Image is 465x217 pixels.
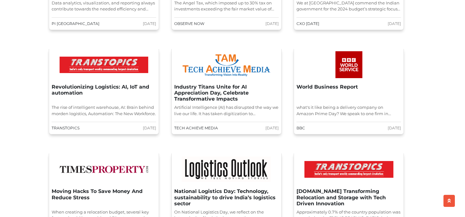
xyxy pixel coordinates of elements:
[174,21,204,27] span: Observe Now
[174,188,279,207] h3: National Logistics Day: Technology, sustainability to drive India’s logistics sector
[174,125,218,131] span: Tech Achieve Media
[60,57,148,73] img: Article Image
[174,104,279,117] p: Artificial Intelligence (AI) has disrupted the way we live our life. It has taken digitization to...
[171,49,282,135] a: Article Image Industry Titans Unite for AI Appreciation Day, Celebrate Transformative Impacts Art...
[335,51,362,78] img: Article Image
[388,21,401,27] span: [DATE]
[443,195,455,207] button: scroll up
[296,104,401,117] p: what's it like being a delivery company on Amazon Prime Day? We speak to one firm in [GEOGRAPHIC_...
[304,161,393,178] img: Article Image
[52,84,156,102] h3: Revolutionizing Logistics: AI, IoT and automation
[296,188,401,207] h3: [DOMAIN_NAME] Transforming Relocation and Storage with Tech Driven Innovation
[388,125,401,131] span: [DATE]
[182,157,271,182] img: Article Image
[143,21,156,27] span: [DATE]
[49,49,159,135] a: Article Image Revolutionizing Logistics: AI, IoT and automation The rise of intelligent warehouse...
[296,21,319,27] span: CXO [DATE]
[265,21,279,27] span: [DATE]
[52,104,156,117] p: The rise of intelligent warehouse, AI: Brain behind morden logistics, Automation: The New Workforce.
[143,125,156,131] span: [DATE]
[52,21,99,27] span: Pi [GEOGRAPHIC_DATA]
[60,166,148,173] img: Article Image
[296,125,305,131] span: BBC
[296,84,401,102] h3: World Business Report
[52,188,156,207] h3: Moving Hacks To Save Money And Reduce Stress
[294,49,404,135] a: Article Image World Business Report what's it like being a delivery company on Amazon Prime Day? ...
[52,125,80,131] span: Transtopics
[182,53,271,77] img: Article Image
[265,125,279,131] span: [DATE]
[174,84,279,102] h3: Industry Titans Unite for AI Appreciation Day, Celebrate Transformative Impacts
